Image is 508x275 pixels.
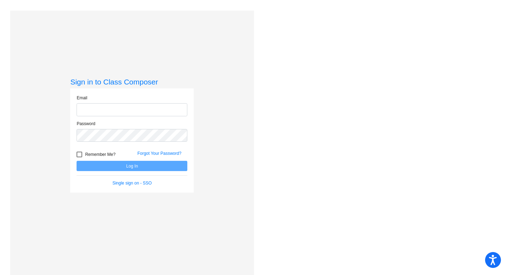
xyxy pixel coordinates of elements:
a: Forgot Your Password? [137,151,181,156]
a: Single sign on - SSO [113,181,152,186]
label: Email [77,95,87,101]
span: Remember Me? [85,150,115,159]
label: Password [77,121,95,127]
h3: Sign in to Class Composer [70,77,194,86]
button: Log In [77,161,187,171]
